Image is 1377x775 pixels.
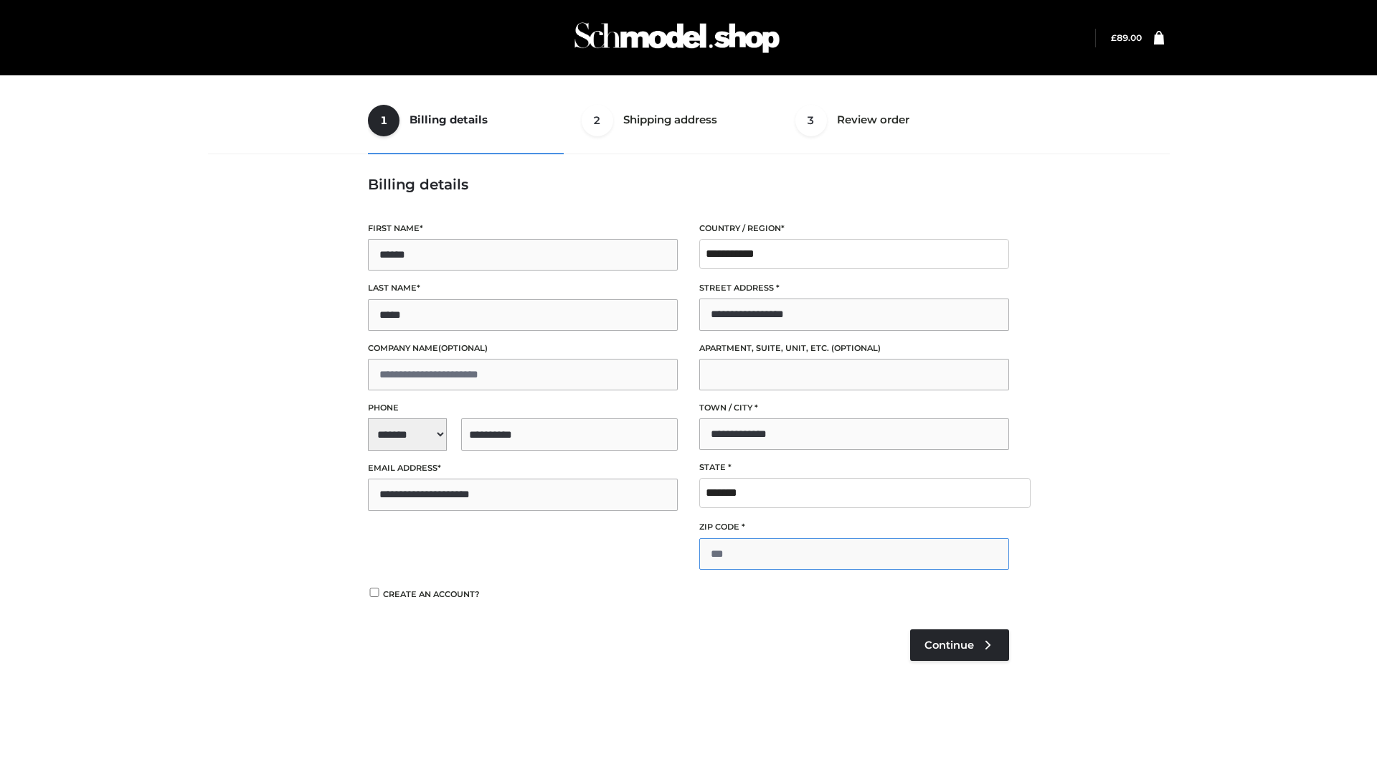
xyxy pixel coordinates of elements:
label: Town / City [699,401,1009,415]
label: State [699,461,1009,474]
label: ZIP Code [699,520,1009,534]
label: First name [368,222,678,235]
label: Company name [368,342,678,355]
span: Continue [924,639,974,652]
label: Street address [699,281,1009,295]
span: Create an account? [383,589,480,599]
label: Last name [368,281,678,295]
label: Country / Region [699,222,1009,235]
span: (optional) [831,343,881,353]
span: (optional) [438,343,488,353]
a: Continue [910,629,1009,661]
img: Schmodel Admin 964 [569,9,785,66]
span: £ [1111,32,1117,43]
a: £89.00 [1111,32,1142,43]
h3: Billing details [368,176,1009,193]
label: Apartment, suite, unit, etc. [699,342,1009,355]
bdi: 89.00 [1111,32,1142,43]
label: Phone [368,401,678,415]
input: Create an account? [368,588,381,597]
label: Email address [368,461,678,475]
